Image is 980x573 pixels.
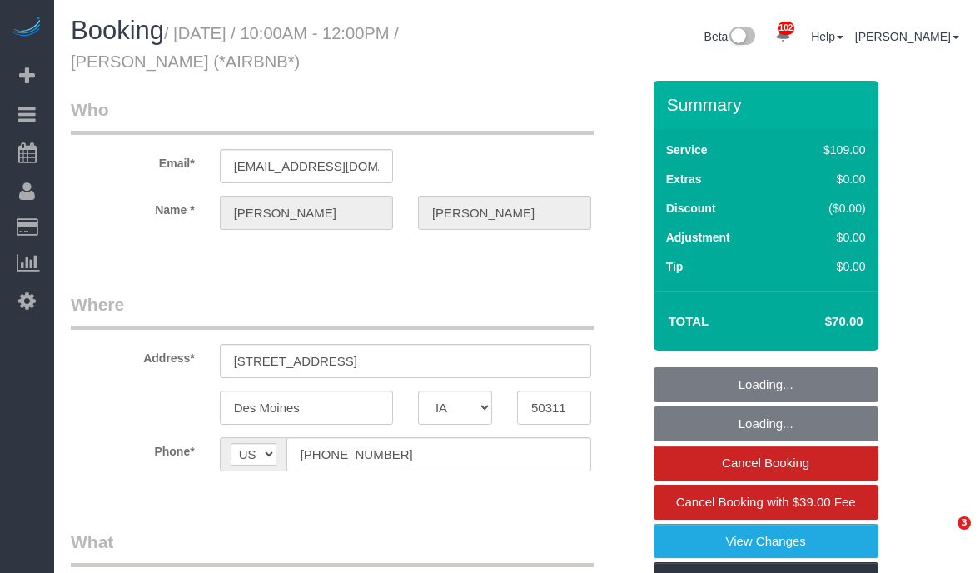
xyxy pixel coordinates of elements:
[923,516,963,556] iframe: Intercom live chat
[654,446,878,481] a: Cancel Booking
[666,200,716,217] label: Discount
[517,391,591,425] input: Zip Code*
[220,149,393,183] input: Email*
[286,437,591,471] input: Phone*
[666,229,730,246] label: Adjustment
[778,22,795,35] span: 102
[418,196,591,230] input: Last Name*
[654,485,878,520] a: Cancel Booking with $39.00 Fee
[811,30,843,43] a: Help
[788,229,866,246] div: $0.00
[788,258,866,275] div: $0.00
[58,149,207,172] label: Email*
[788,142,866,158] div: $109.00
[71,292,594,330] legend: Where
[71,97,594,135] legend: Who
[788,171,866,187] div: $0.00
[767,17,799,53] a: 102
[220,196,393,230] input: First Name*
[728,27,755,48] img: New interface
[704,30,756,43] a: Beta
[58,437,207,460] label: Phone*
[58,344,207,366] label: Address*
[666,258,684,275] label: Tip
[71,530,594,567] legend: What
[71,24,399,71] small: / [DATE] / 10:00AM - 12:00PM / [PERSON_NAME] (*AIRBNB*)
[788,200,866,217] div: ($0.00)
[774,315,863,329] h4: $70.00
[71,16,164,45] span: Booking
[58,196,207,218] label: Name *
[669,314,709,328] strong: Total
[958,516,971,530] span: 3
[654,524,878,559] a: View Changes
[855,30,959,43] a: [PERSON_NAME]
[220,391,393,425] input: City*
[676,495,856,509] span: Cancel Booking with $39.00 Fee
[666,142,708,158] label: Service
[667,95,870,114] h3: Summary
[10,17,43,40] img: Automaid Logo
[666,171,702,187] label: Extras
